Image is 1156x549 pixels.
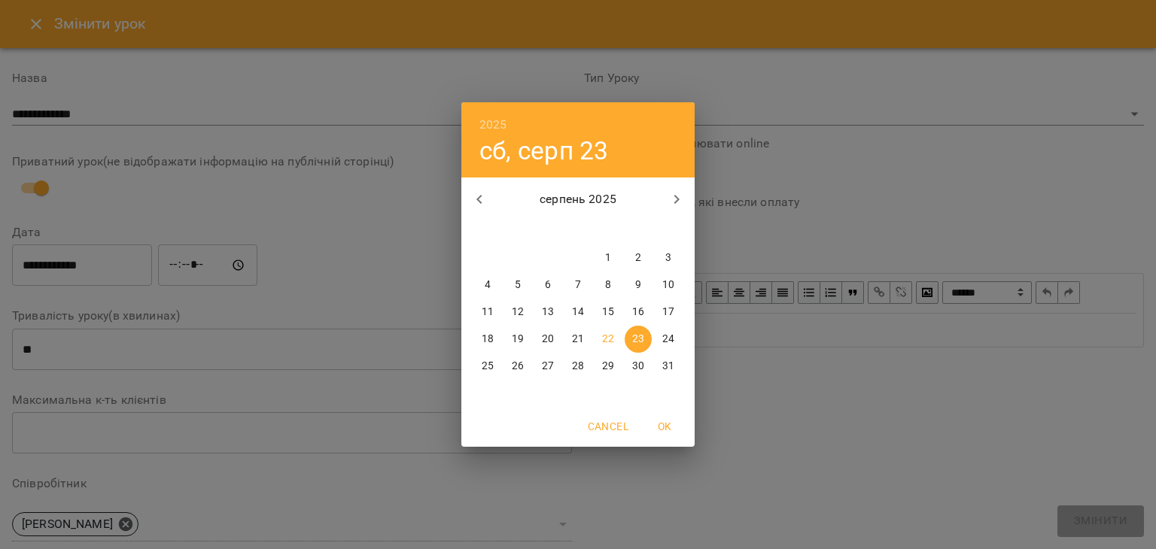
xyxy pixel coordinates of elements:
button: 3 [655,244,682,271]
button: 21 [564,326,592,353]
button: 5 [504,271,531,299]
button: 4 [474,271,501,299]
p: 9 [635,278,641,293]
button: 23 [625,326,652,353]
button: Cancel [582,413,634,440]
p: 15 [602,305,614,320]
button: 25 [474,353,501,380]
p: 8 [605,278,611,293]
span: нд [655,222,682,237]
p: 21 [572,332,584,347]
button: 10 [655,271,682,299]
span: чт [564,222,592,237]
button: 15 [595,299,622,326]
p: 17 [662,305,674,320]
button: 18 [474,326,501,353]
button: сб, серп 23 [479,135,609,166]
button: 30 [625,353,652,380]
p: 29 [602,359,614,374]
p: 5 [515,278,521,293]
p: 14 [572,305,584,320]
button: 12 [504,299,531,326]
button: OK [640,413,689,440]
button: 9 [625,271,652,299]
button: 16 [625,299,652,326]
button: 8 [595,271,622,299]
p: 24 [662,332,674,347]
p: 1 [605,250,611,265]
p: 23 [632,332,644,347]
span: ср [534,222,561,237]
span: пн [474,222,501,237]
p: 12 [512,305,524,320]
button: 29 [595,353,622,380]
button: 7 [564,271,592,299]
p: 19 [512,332,524,347]
button: 11 [474,299,501,326]
span: пт [595,222,622,237]
p: 13 [542,305,554,320]
p: 2 [635,250,641,265]
span: вт [504,222,531,237]
p: 4 [485,278,491,293]
p: 26 [512,359,524,374]
button: 17 [655,299,682,326]
p: 27 [542,359,554,374]
button: 14 [564,299,592,326]
button: 19 [504,326,531,353]
button: 24 [655,326,682,353]
button: 26 [504,353,531,380]
button: 2025 [479,114,507,135]
button: 6 [534,271,561,299]
p: 7 [575,278,581,293]
button: 1 [595,244,622,271]
p: 20 [542,332,554,347]
p: 16 [632,305,644,320]
p: 3 [665,250,671,265]
p: 10 [662,278,674,293]
p: 18 [482,332,494,347]
p: 28 [572,359,584,374]
button: 20 [534,326,561,353]
p: 11 [482,305,494,320]
p: серпень 2025 [497,190,659,208]
span: OK [646,417,683,435]
p: 31 [662,359,674,374]
button: 13 [534,299,561,326]
p: 6 [545,278,551,293]
span: сб [625,222,652,237]
button: 27 [534,353,561,380]
button: 28 [564,353,592,380]
button: 31 [655,353,682,380]
p: 30 [632,359,644,374]
button: 22 [595,326,622,353]
p: 25 [482,359,494,374]
span: Cancel [588,417,628,435]
p: 22 [602,332,614,347]
button: 2 [625,244,652,271]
